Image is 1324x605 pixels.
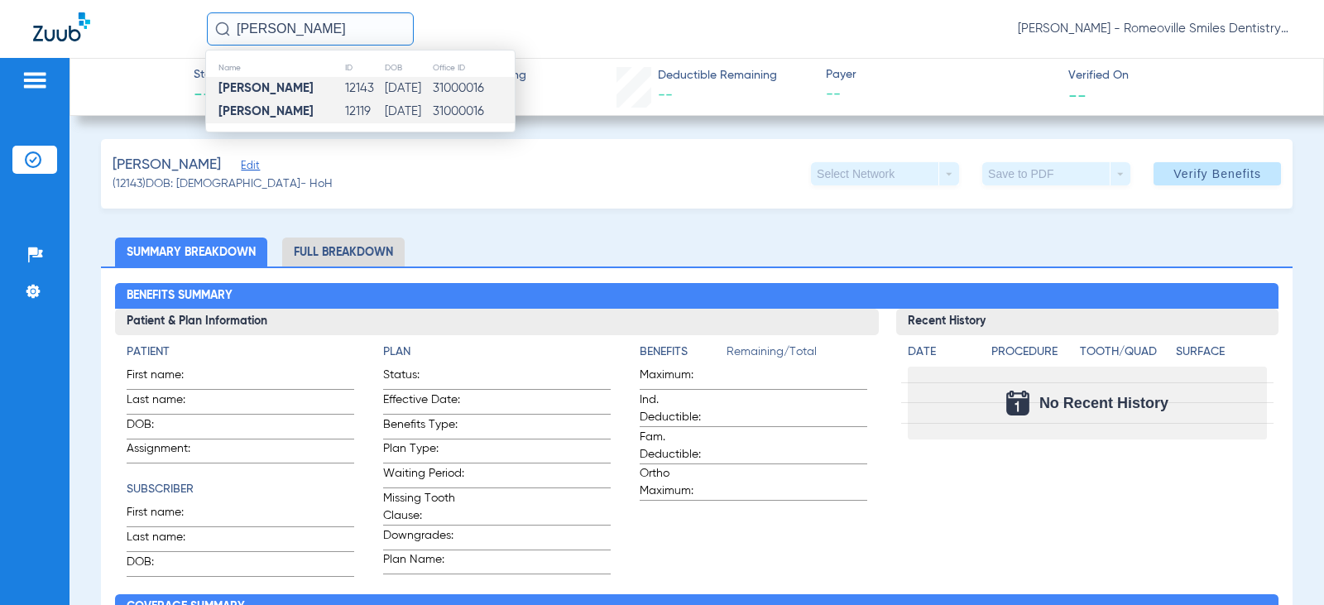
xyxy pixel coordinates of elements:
span: Deductible Remaining [658,67,777,84]
h3: Recent History [896,309,1278,335]
li: Full Breakdown [282,238,405,266]
span: Waiting Period: [383,465,464,487]
img: Zuub Logo [33,12,90,41]
span: Edit [241,160,256,175]
button: Verify Benefits [1154,162,1281,185]
span: Plan Type: [383,440,464,463]
td: 12143 [344,77,383,100]
span: Benefits Type: [383,416,464,439]
th: ID [344,59,383,77]
app-breakdown-title: Surface [1176,343,1266,367]
app-breakdown-title: Date [908,343,977,367]
h3: Patient & Plan Information [115,309,879,335]
h4: Benefits [640,343,727,361]
th: DOB [384,59,433,77]
span: Verify Benefits [1173,167,1261,180]
span: Ortho Maximum: [640,465,721,500]
td: 12119 [344,100,383,123]
li: Summary Breakdown [115,238,267,266]
span: Status: [383,367,464,389]
span: Ind. Deductible: [640,391,721,426]
td: [DATE] [384,77,433,100]
img: Search Icon [215,22,230,36]
img: Calendar [1006,391,1029,415]
span: Assignment: [127,440,208,463]
h4: Procedure [991,343,1073,361]
span: No Recent History [1039,395,1168,411]
td: 31000016 [432,77,515,100]
span: Status [194,66,228,84]
span: [PERSON_NAME] [113,155,221,175]
span: -- [1068,86,1087,103]
h4: Surface [1176,343,1266,361]
span: Maximum: [640,367,721,389]
strong: [PERSON_NAME] [218,105,314,118]
span: Last name: [127,391,208,414]
span: Missing Tooth Clause: [383,490,464,525]
span: Plan Name: [383,551,464,574]
h4: Plan [383,343,611,361]
th: Name [206,59,344,77]
span: Downgrades: [383,527,464,550]
span: Verified On [1068,67,1297,84]
td: 31000016 [432,100,515,123]
span: DOB: [127,554,208,576]
app-breakdown-title: Procedure [991,343,1073,367]
span: Remaining/Total [727,343,867,367]
span: Effective Date: [383,391,464,414]
td: [DATE] [384,100,433,123]
img: hamburger-icon [22,70,48,90]
app-breakdown-title: Tooth/Quad [1080,343,1170,367]
span: DOB: [127,416,208,439]
h4: Patient [127,343,354,361]
strong: [PERSON_NAME] [218,82,314,94]
span: First name: [127,367,208,389]
h4: Tooth/Quad [1080,343,1170,361]
span: Payer [826,66,1054,84]
span: Last name: [127,529,208,551]
input: Search for patients [207,12,414,46]
span: First name: [127,504,208,526]
span: (12143) DOB: [DEMOGRAPHIC_DATA] - HoH [113,175,333,193]
app-breakdown-title: Benefits [640,343,727,367]
h4: Date [908,343,977,361]
th: Office ID [432,59,515,77]
span: Fam. Deductible: [640,429,721,463]
span: -- [194,84,228,108]
h4: Subscriber [127,481,354,498]
h2: Benefits Summary [115,283,1278,310]
span: -- [658,88,673,103]
span: -- [826,84,1054,105]
span: [PERSON_NAME] - Romeoville Smiles Dentistry [1018,21,1291,37]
